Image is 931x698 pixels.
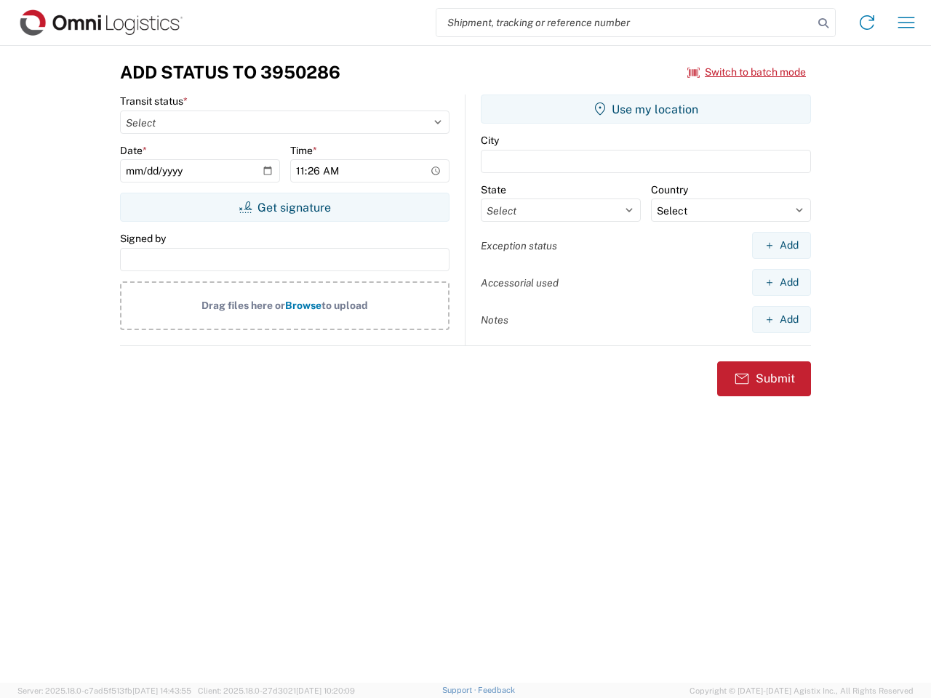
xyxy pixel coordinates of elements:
[120,95,188,108] label: Transit status
[717,361,811,396] button: Submit
[290,144,317,157] label: Time
[436,9,813,36] input: Shipment, tracking or reference number
[120,62,340,83] h3: Add Status to 3950286
[132,686,191,695] span: [DATE] 14:43:55
[481,95,811,124] button: Use my location
[481,313,508,326] label: Notes
[481,239,557,252] label: Exception status
[321,300,368,311] span: to upload
[651,183,688,196] label: Country
[198,686,355,695] span: Client: 2025.18.0-27d3021
[296,686,355,695] span: [DATE] 10:20:09
[120,193,449,222] button: Get signature
[687,60,806,84] button: Switch to batch mode
[752,232,811,259] button: Add
[690,684,914,697] span: Copyright © [DATE]-[DATE] Agistix Inc., All Rights Reserved
[17,686,191,695] span: Server: 2025.18.0-c7ad5f513fb
[481,134,499,147] label: City
[481,183,506,196] label: State
[120,144,147,157] label: Date
[752,306,811,333] button: Add
[442,686,479,694] a: Support
[285,300,321,311] span: Browse
[120,232,166,245] label: Signed by
[752,269,811,296] button: Add
[481,276,559,289] label: Accessorial used
[478,686,515,694] a: Feedback
[201,300,285,311] span: Drag files here or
